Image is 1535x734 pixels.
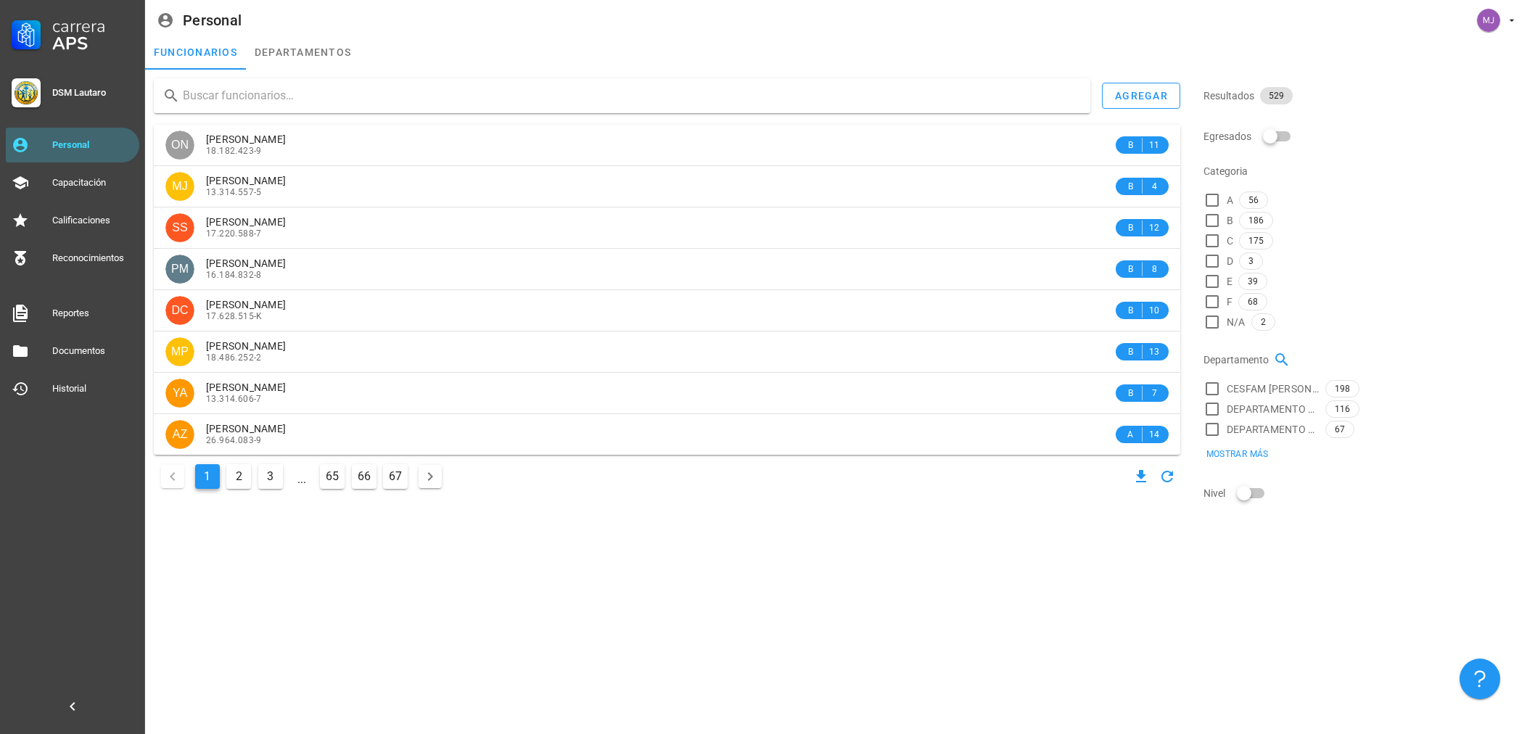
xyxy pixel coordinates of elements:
[52,177,133,189] div: Capacitación
[6,241,139,276] a: Reconocimientos
[165,420,194,449] div: avatar
[6,203,139,238] a: Calificaciones
[1124,345,1136,359] span: B
[171,131,189,160] span: ON
[1114,90,1168,102] div: agregar
[1335,381,1350,397] span: 198
[1248,273,1258,289] span: 39
[206,394,262,404] span: 13.314.606-7
[1124,220,1136,235] span: B
[183,12,242,28] div: Personal
[1124,138,1136,152] span: B
[165,131,194,160] div: avatar
[1196,444,1277,464] button: Mostrar más
[52,345,133,357] div: Documentos
[206,146,262,156] span: 18.182.423-9
[6,128,139,162] a: Personal
[1124,179,1136,194] span: B
[206,311,263,321] span: 17.628.515-K
[206,175,286,186] span: [PERSON_NAME]
[1148,179,1160,194] span: 4
[1148,427,1160,442] span: 14
[206,435,262,445] span: 26.964.083-9
[171,337,189,366] span: MP
[1124,427,1136,442] span: A
[1203,476,1526,511] div: Nivel
[172,172,187,201] span: MJ
[206,257,286,269] span: [PERSON_NAME]
[165,213,194,242] div: avatar
[1227,193,1233,207] span: A
[1124,303,1136,318] span: B
[1148,138,1160,152] span: 11
[165,379,194,408] div: avatar
[1148,262,1160,276] span: 8
[1227,294,1232,309] span: F
[290,465,313,488] span: ...
[1227,274,1232,289] span: E
[1148,303,1160,318] span: 10
[195,464,220,489] button: Página actual, página 1
[165,172,194,201] div: avatar
[206,187,262,197] span: 13.314.557-5
[1227,254,1233,268] span: D
[6,334,139,368] a: Documentos
[52,252,133,264] div: Reconocimientos
[419,465,442,488] button: Página siguiente
[173,379,187,408] span: YA
[6,165,139,200] a: Capacitación
[1261,314,1266,330] span: 2
[1205,449,1268,459] span: Mostrar más
[1148,345,1160,359] span: 13
[1248,253,1254,269] span: 3
[183,84,1079,107] input: Buscar funcionarios…
[206,382,286,393] span: [PERSON_NAME]
[1335,421,1345,437] span: 67
[165,337,194,366] div: avatar
[1335,401,1350,417] span: 116
[52,308,133,319] div: Reportes
[1227,422,1320,437] span: DEPARTAMENTO DE SALUD
[52,17,133,35] div: Carrera
[1477,9,1500,32] div: avatar
[352,464,376,489] button: Ir a la página 66
[6,371,139,406] a: Historial
[52,215,133,226] div: Calificaciones
[206,340,286,352] span: [PERSON_NAME]
[1227,315,1246,329] span: N/A
[226,464,251,489] button: Ir a la página 2
[1227,402,1320,416] span: DEPARTAMENTO SALUD RURAL
[320,464,345,489] button: Ir a la página 65
[206,352,262,363] span: 18.486.252-2
[1227,213,1233,228] span: B
[52,139,133,151] div: Personal
[206,133,286,145] span: [PERSON_NAME]
[145,35,246,70] a: funcionarios
[206,228,262,239] span: 17.220.588-7
[1248,213,1264,228] span: 186
[165,255,194,284] div: avatar
[171,296,188,325] span: DC
[1269,87,1284,104] span: 529
[173,420,187,449] span: AZ
[1203,78,1526,113] div: Resultados
[1203,154,1526,189] div: Categoria
[171,255,189,284] span: PM
[1248,233,1264,249] span: 175
[52,35,133,52] div: APS
[1227,234,1233,248] span: C
[154,461,449,492] nav: Navegación de paginación
[1124,386,1136,400] span: B
[52,87,133,99] div: DSM Lautaro
[206,270,262,280] span: 16.184.832-8
[1248,192,1259,208] span: 56
[1203,342,1526,377] div: Departamento
[1248,294,1258,310] span: 68
[1203,119,1526,154] div: Egresados
[383,464,408,489] button: Ir a la página 67
[258,464,283,489] button: Ir a la página 3
[1148,386,1160,400] span: 7
[52,383,133,395] div: Historial
[165,296,194,325] div: avatar
[1102,83,1180,109] button: agregar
